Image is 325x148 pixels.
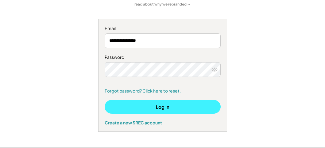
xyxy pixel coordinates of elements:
div: Create a new SREC account [105,120,221,125]
div: Email [105,25,221,32]
div: Password [105,54,221,60]
button: Log In [105,100,221,114]
a: read about why we rebranded → [134,2,191,7]
a: Forgot password? Click here to reset. [105,88,221,94]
